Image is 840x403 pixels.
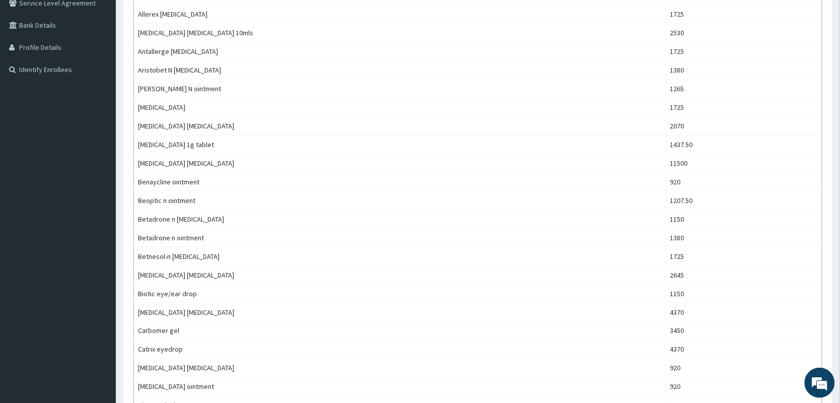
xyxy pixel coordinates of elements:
td: [MEDICAL_DATA] [MEDICAL_DATA] [134,117,666,136]
div: Chat with us now [52,56,169,70]
td: [MEDICAL_DATA] [MEDICAL_DATA] [134,154,666,173]
div: Minimize live chat window [165,5,189,29]
td: 2530 [666,24,822,42]
td: 4370 [666,303,822,322]
td: 920 [666,359,822,378]
td: [MEDICAL_DATA] [MEDICAL_DATA] 10mls [134,24,666,42]
td: Betnesol-n [MEDICAL_DATA] [134,247,666,266]
td: 1725 [666,247,822,266]
td: [MEDICAL_DATA] [MEDICAL_DATA] [134,266,666,285]
td: Benaycline ointment [134,173,666,191]
td: Biotic eye/ear drop [134,285,666,303]
td: [MEDICAL_DATA] 1g tablet [134,136,666,154]
td: [MEDICAL_DATA] [MEDICAL_DATA] [134,359,666,378]
img: d_794563401_company_1708531726252_794563401 [19,50,41,76]
td: 1265 [666,80,822,98]
td: 1725 [666,98,822,117]
td: Catrix eyedrop [134,341,666,359]
td: Beoptic n ointment [134,191,666,210]
td: Allerex [MEDICAL_DATA] [134,5,666,24]
td: 1437.50 [666,136,822,154]
td: [PERSON_NAME] N ointment [134,80,666,98]
td: [MEDICAL_DATA] [MEDICAL_DATA] [134,303,666,322]
td: 1207.50 [666,191,822,210]
td: 920 [666,378,822,396]
td: Betadrone n ointment [134,229,666,247]
td: 2645 [666,266,822,285]
td: 2070 [666,117,822,136]
span: We're online! [58,127,139,229]
td: 11500 [666,154,822,173]
td: 1380 [666,61,822,80]
td: Antallerge [MEDICAL_DATA] [134,42,666,61]
td: 3450 [666,322,822,341]
td: 4370 [666,341,822,359]
td: 920 [666,173,822,191]
td: 1725 [666,5,822,24]
td: 1725 [666,42,822,61]
td: 1150 [666,285,822,303]
td: [MEDICAL_DATA] ointment [134,378,666,396]
textarea: Type your message and hit 'Enter' [5,275,192,310]
td: Carbomer gel [134,322,666,341]
td: 1150 [666,210,822,229]
td: 1380 [666,229,822,247]
td: Aristobet N [MEDICAL_DATA] [134,61,666,80]
td: Betadrone n [MEDICAL_DATA] [134,210,666,229]
td: [MEDICAL_DATA] [134,98,666,117]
